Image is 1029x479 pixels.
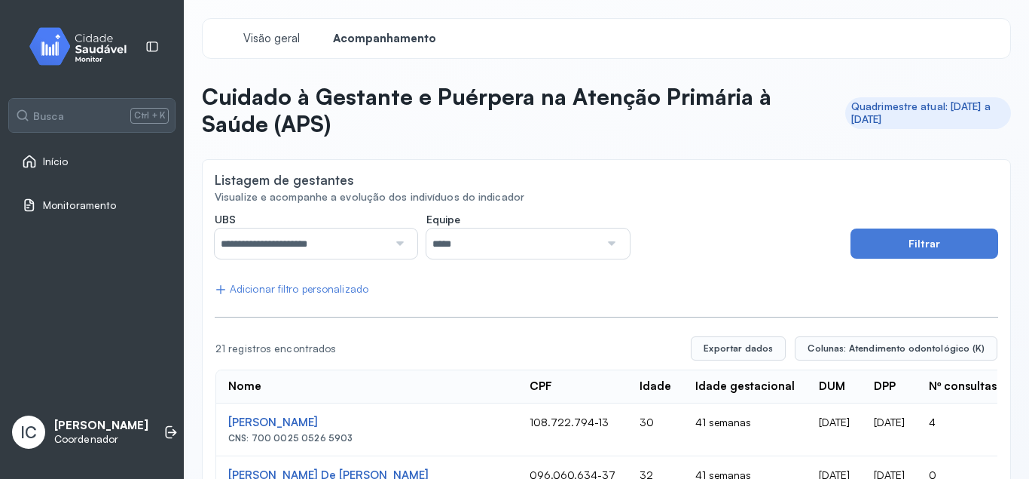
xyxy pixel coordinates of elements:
div: Listagem de gestantes [215,172,354,188]
span: IC [20,422,37,442]
span: Equipe [426,213,460,226]
div: Idade gestacional [695,379,795,394]
div: Adicionar filtro personalizado [215,283,368,296]
button: Filtrar [850,229,998,259]
button: Colunas: Atendimento odontológico (K) [795,336,997,361]
td: 41 semanas [683,404,807,456]
span: Ctrl + K [130,108,169,123]
span: Colunas: Atendimento odontológico (K) [808,342,985,355]
td: [DATE] [807,404,862,456]
span: Início [43,155,69,168]
div: CNS: 700 0025 0526 5903 [228,433,505,444]
button: Exportar dados [691,336,786,361]
div: DUM [819,379,845,394]
div: Visualize e acompanhe a evolução dos indivíduos do indicador [215,191,998,204]
p: Coordenador [54,433,148,446]
div: Idade [640,379,671,394]
div: 21 registros encontrados [215,342,679,355]
td: [DATE] [862,404,917,456]
span: UBS [215,213,236,226]
div: Nome [228,379,261,394]
span: Visão geral [243,32,300,46]
a: Início [22,154,162,169]
p: [PERSON_NAME] [54,419,148,433]
span: Acompanhamento [333,32,436,46]
span: Busca [33,109,64,123]
td: 108.722.794-13 [518,404,627,456]
td: 30 [627,404,683,456]
span: Monitoramento [43,199,116,212]
img: monitor.svg [16,24,151,69]
div: DPP [874,379,896,394]
p: Cuidado à Gestante e Puérpera na Atenção Primária à Saúde (APS) [202,83,833,138]
div: [PERSON_NAME] [228,416,505,430]
a: Monitoramento [22,198,162,213]
div: Quadrimestre atual: [DATE] a [DATE] [851,100,1005,126]
div: CPF [530,379,552,394]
